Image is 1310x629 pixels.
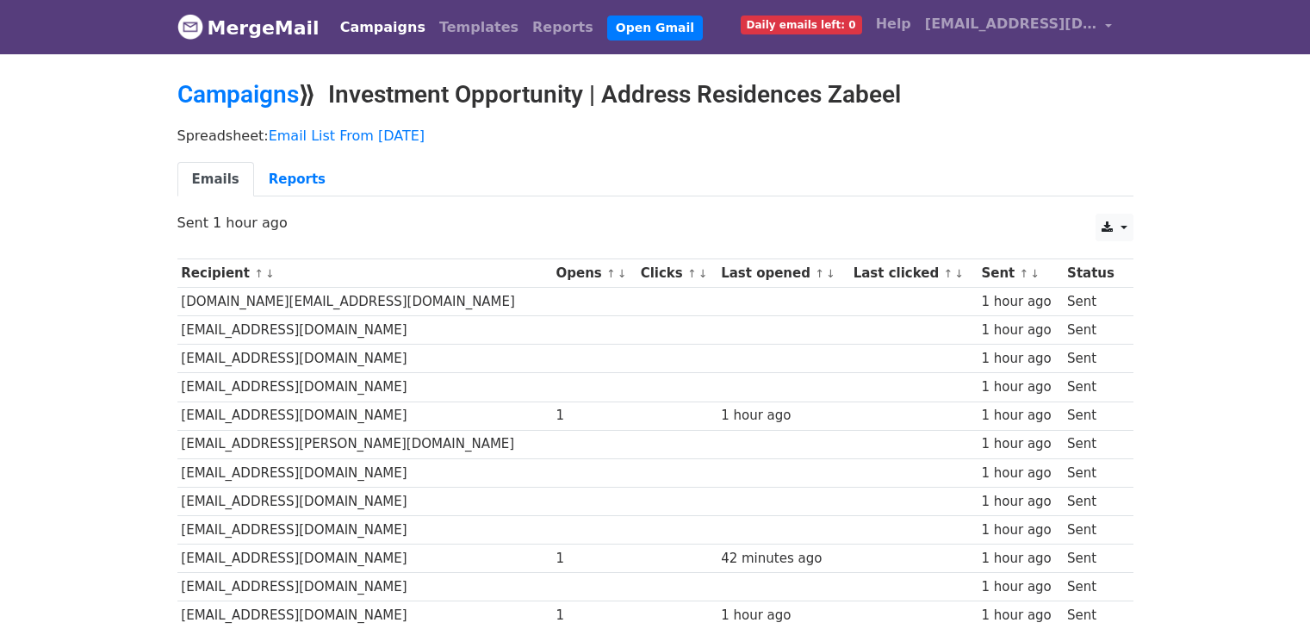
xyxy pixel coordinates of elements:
[254,267,264,280] a: ↑
[721,406,845,426] div: 1 hour ago
[177,373,552,402] td: [EMAIL_ADDRESS][DOMAIN_NAME]
[606,267,616,280] a: ↑
[556,406,633,426] div: 1
[1063,259,1124,288] th: Status
[618,267,627,280] a: ↓
[177,345,552,373] td: [EMAIL_ADDRESS][DOMAIN_NAME]
[177,573,552,601] td: [EMAIL_ADDRESS][DOMAIN_NAME]
[177,515,552,544] td: [EMAIL_ADDRESS][DOMAIN_NAME]
[741,16,862,34] span: Daily emails left: 0
[981,406,1059,426] div: 1 hour ago
[1063,573,1124,601] td: Sent
[981,606,1059,626] div: 1 hour ago
[177,259,552,288] th: Recipient
[1063,402,1124,430] td: Sent
[981,492,1059,512] div: 1 hour ago
[1063,487,1124,515] td: Sent
[1030,267,1040,280] a: ↓
[177,288,552,316] td: [DOMAIN_NAME][EMAIL_ADDRESS][DOMAIN_NAME]
[1063,288,1124,316] td: Sent
[734,7,869,41] a: Daily emails left: 0
[981,464,1059,483] div: 1 hour ago
[636,259,717,288] th: Clicks
[1063,373,1124,402] td: Sent
[432,10,525,45] a: Templates
[177,14,203,40] img: MergeMail logo
[607,16,703,40] a: Open Gmail
[981,520,1059,540] div: 1 hour ago
[1063,545,1124,573] td: Sent
[925,14,1097,34] span: [EMAIL_ADDRESS][DOMAIN_NAME]
[177,316,552,345] td: [EMAIL_ADDRESS][DOMAIN_NAME]
[1020,267,1029,280] a: ↑
[1063,316,1124,345] td: Sent
[869,7,918,41] a: Help
[698,267,708,280] a: ↓
[333,10,432,45] a: Campaigns
[954,267,964,280] a: ↓
[721,549,845,569] div: 42 minutes ago
[177,430,552,458] td: [EMAIL_ADDRESS][PERSON_NAME][DOMAIN_NAME]
[687,267,697,280] a: ↑
[177,458,552,487] td: [EMAIL_ADDRESS][DOMAIN_NAME]
[721,606,845,626] div: 1 hour ago
[556,549,633,569] div: 1
[981,349,1059,369] div: 1 hour ago
[981,577,1059,597] div: 1 hour ago
[177,127,1133,145] p: Spreadsheet:
[943,267,953,280] a: ↑
[981,434,1059,454] div: 1 hour ago
[849,259,978,288] th: Last clicked
[1063,458,1124,487] td: Sent
[918,7,1120,47] a: [EMAIL_ADDRESS][DOMAIN_NAME]
[177,80,299,109] a: Campaigns
[1063,430,1124,458] td: Sent
[981,321,1059,340] div: 1 hour ago
[177,214,1133,232] p: Sent 1 hour ago
[1224,546,1310,629] iframe: Chat Widget
[254,162,340,197] a: Reports
[1063,345,1124,373] td: Sent
[978,259,1064,288] th: Sent
[815,267,824,280] a: ↑
[525,10,600,45] a: Reports
[981,549,1059,569] div: 1 hour ago
[177,9,320,46] a: MergeMail
[177,487,552,515] td: [EMAIL_ADDRESS][DOMAIN_NAME]
[556,606,633,626] div: 1
[177,545,552,573] td: [EMAIL_ADDRESS][DOMAIN_NAME]
[269,128,425,144] a: Email List From [DATE]
[177,162,254,197] a: Emails
[177,402,552,430] td: [EMAIL_ADDRESS][DOMAIN_NAME]
[1063,515,1124,544] td: Sent
[826,267,835,280] a: ↓
[177,80,1133,109] h2: ⟫ Investment Opportunity | Address Residences Zabeel
[552,259,636,288] th: Opens
[265,267,275,280] a: ↓
[717,259,848,288] th: Last opened
[981,377,1059,397] div: 1 hour ago
[981,292,1059,312] div: 1 hour ago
